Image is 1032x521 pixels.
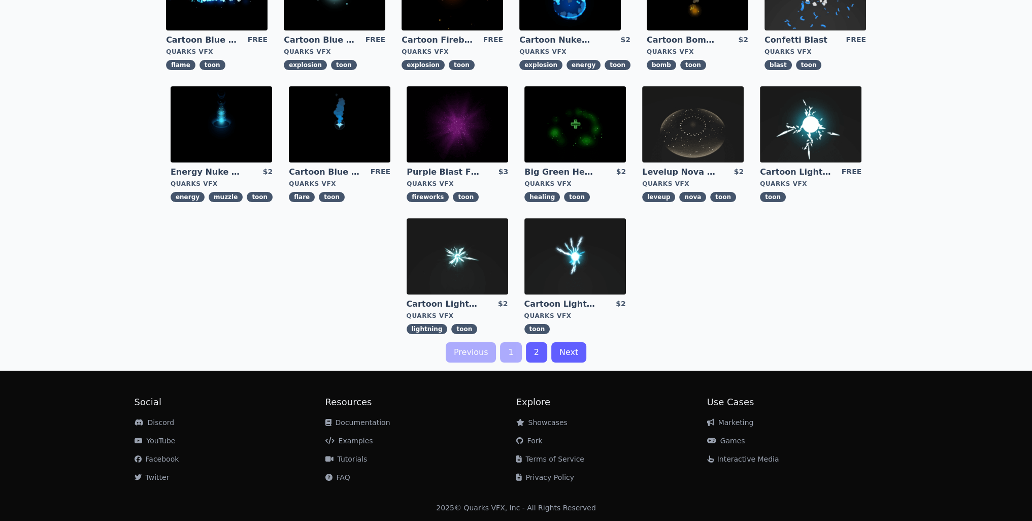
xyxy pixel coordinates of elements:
[642,86,744,162] img: imgAlt
[760,167,833,178] a: Cartoon Lightning Ball
[331,60,357,70] span: toon
[764,35,838,46] a: Confetti Blast
[516,473,574,481] a: Privacy Policy
[446,342,496,363] a: Previous
[524,167,597,178] a: Big Green Healing Effect
[135,418,175,427] a: Discord
[605,60,630,70] span: toon
[263,167,273,178] div: $2
[526,342,547,363] a: 2
[135,473,170,481] a: Twitter
[564,192,590,202] span: toon
[647,60,676,70] span: bomb
[846,35,865,46] div: FREE
[796,60,822,70] span: toon
[171,192,205,202] span: energy
[171,86,272,162] img: imgAlt
[707,418,754,427] a: Marketing
[764,60,792,70] span: blast
[516,437,543,445] a: Fork
[166,35,239,46] a: Cartoon Blue Flamethrower
[500,342,521,363] a: 1
[642,167,715,178] a: Levelup Nova Effect
[284,35,357,46] a: Cartoon Blue Gas Explosion
[284,60,327,70] span: explosion
[647,48,748,56] div: Quarks VFX
[760,86,861,162] img: imgAlt
[402,48,503,56] div: Quarks VFX
[402,60,445,70] span: explosion
[135,395,325,409] h2: Social
[524,86,626,162] img: imgAlt
[407,299,480,310] a: Cartoon Lightning Ball Explosion
[325,418,390,427] a: Documentation
[519,35,592,46] a: Cartoon Nuke Energy Explosion
[680,60,706,70] span: toon
[620,35,630,46] div: $2
[325,395,516,409] h2: Resources
[764,48,866,56] div: Quarks VFX
[642,192,675,202] span: leveup
[516,418,568,427] a: Showcases
[679,192,706,202] span: nova
[325,437,373,445] a: Examples
[451,324,477,334] span: toon
[642,180,744,188] div: Quarks VFX
[524,324,550,334] span: toon
[524,299,597,310] a: Cartoon Lightning Ball with Bloom
[325,455,368,463] a: Tutorials
[707,437,745,445] a: Games
[284,48,385,56] div: Quarks VFX
[567,60,601,70] span: energy
[166,48,268,56] div: Quarks VFX
[436,503,596,513] div: 2025 © Quarks VFX, Inc - All Rights Reserved
[407,86,508,162] img: imgAlt
[407,192,449,202] span: fireworks
[483,35,503,46] div: FREE
[760,180,861,188] div: Quarks VFX
[760,192,786,202] span: toon
[616,299,625,310] div: $2
[516,395,707,409] h2: Explore
[135,437,176,445] a: YouTube
[710,192,736,202] span: toon
[289,192,315,202] span: flare
[524,312,626,320] div: Quarks VFX
[365,35,385,46] div: FREE
[289,86,390,162] img: imgAlt
[519,48,630,56] div: Quarks VFX
[407,324,448,334] span: lightning
[325,473,350,481] a: FAQ
[171,180,273,188] div: Quarks VFX
[519,60,562,70] span: explosion
[166,60,195,70] span: flame
[498,299,508,310] div: $2
[449,60,475,70] span: toon
[248,35,268,46] div: FREE
[707,395,898,409] h2: Use Cases
[407,218,508,295] img: imgAlt
[319,192,345,202] span: toon
[524,192,560,202] span: healing
[407,167,480,178] a: Purple Blast Fireworks
[135,455,179,463] a: Facebook
[247,192,273,202] span: toon
[551,342,586,363] a: Next
[407,180,508,188] div: Quarks VFX
[707,455,779,463] a: Interactive Media
[616,167,626,178] div: $2
[647,35,720,46] a: Cartoon Bomb Fuse
[199,60,225,70] span: toon
[209,192,243,202] span: muzzle
[524,180,626,188] div: Quarks VFX
[171,167,244,178] a: Energy Nuke Muzzle Flash
[516,455,584,463] a: Terms of Service
[402,35,475,46] a: Cartoon Fireball Explosion
[842,167,861,178] div: FREE
[453,192,479,202] span: toon
[498,167,508,178] div: $3
[407,312,508,320] div: Quarks VFX
[289,167,362,178] a: Cartoon Blue Flare
[738,35,748,46] div: $2
[734,167,744,178] div: $2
